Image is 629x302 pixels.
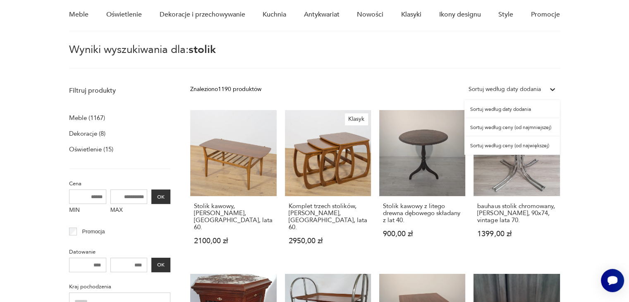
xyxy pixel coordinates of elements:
h3: Stolik kawowy z litego drewna dębowego składany z lat 40. [383,203,462,224]
a: Stolik kawowy, Nathan, Wielka Brytania, lata 60.Stolik kawowy, [PERSON_NAME], [GEOGRAPHIC_DATA], ... [190,110,276,261]
a: Meble (1167) [69,112,105,124]
p: Filtruj produkty [69,86,170,95]
p: Promocja [82,227,105,236]
label: MIN [69,204,106,217]
div: Sortuj według ceny (od najmniejszej) [464,118,560,137]
label: MAX [110,204,148,217]
button: OK [151,189,170,204]
div: Sortuj według daty dodania [464,100,560,118]
h3: Stolik kawowy, [PERSON_NAME], [GEOGRAPHIC_DATA], lata 60. [194,203,273,231]
p: 2950,00 zł [289,237,367,244]
a: Oświetlenie (15) [69,144,113,155]
p: 1399,00 zł [477,230,556,237]
button: OK [151,258,170,272]
div: Znaleziono 1190 produktów [190,85,261,94]
a: bauhaus stolik chromowany, dymione szkło, 90x74, vintage lata 70.bauhaus stolik chromowany, [PERS... [474,110,560,261]
p: 2100,00 zł [194,237,273,244]
p: 900,00 zł [383,230,462,237]
p: Wyniki wyszukiwania dla: [69,45,560,69]
p: Kraj pochodzenia [69,282,170,291]
p: Cena [69,179,170,188]
span: stolik [189,42,216,57]
a: KlasykKomplet trzech stolików, Parker Knoll, Wielka Brytania, lata 60.Komplet trzech stolików, [P... [285,110,371,261]
div: Sortuj według ceny (od największej) [464,137,560,155]
p: Datowanie [69,247,170,256]
h3: bauhaus stolik chromowany, [PERSON_NAME], 90x74, vintage lata 70. [477,203,556,224]
h3: Komplet trzech stolików, [PERSON_NAME], [GEOGRAPHIC_DATA], lata 60. [289,203,367,231]
a: Stolik kawowy z litego drewna dębowego składany z lat 40.Stolik kawowy z litego drewna dębowego s... [379,110,465,261]
a: Dekoracje (8) [69,128,105,139]
iframe: Smartsupp widget button [601,269,624,292]
div: Sortuj według daty dodania [469,85,541,94]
